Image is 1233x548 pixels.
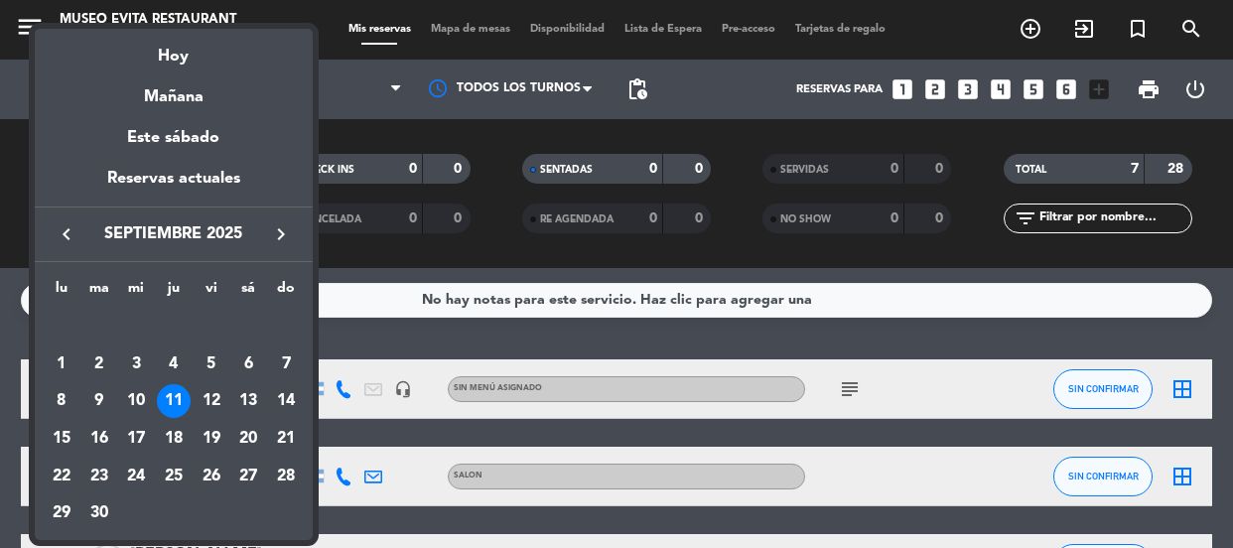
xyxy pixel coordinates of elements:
[82,460,116,493] div: 23
[267,345,305,383] td: 7 de septiembre de 2025
[231,384,265,418] div: 13
[45,460,78,493] div: 22
[269,347,303,381] div: 7
[193,345,230,383] td: 5 de septiembre de 2025
[155,277,193,308] th: jueves
[35,166,313,206] div: Reservas actuales
[157,384,191,418] div: 11
[263,221,299,247] button: keyboard_arrow_right
[193,382,230,420] td: 12 de septiembre de 2025
[55,222,78,246] i: keyboard_arrow_left
[119,347,153,381] div: 3
[155,458,193,495] td: 25 de septiembre de 2025
[267,382,305,420] td: 14 de septiembre de 2025
[35,110,313,166] div: Este sábado
[267,277,305,308] th: domingo
[157,347,191,381] div: 4
[43,345,80,383] td: 1 de septiembre de 2025
[82,347,116,381] div: 2
[82,384,116,418] div: 9
[193,420,230,458] td: 19 de septiembre de 2025
[269,384,303,418] div: 14
[193,277,230,308] th: viernes
[267,458,305,495] td: 28 de septiembre de 2025
[43,458,80,495] td: 22 de septiembre de 2025
[230,458,268,495] td: 27 de septiembre de 2025
[43,277,80,308] th: lunes
[117,420,155,458] td: 17 de septiembre de 2025
[269,422,303,456] div: 21
[231,422,265,456] div: 20
[155,420,193,458] td: 18 de septiembre de 2025
[80,420,118,458] td: 16 de septiembre de 2025
[193,458,230,495] td: 26 de septiembre de 2025
[117,458,155,495] td: 24 de septiembre de 2025
[45,422,78,456] div: 15
[269,460,303,493] div: 28
[231,460,265,493] div: 27
[195,384,228,418] div: 12
[230,382,268,420] td: 13 de septiembre de 2025
[119,422,153,456] div: 17
[43,494,80,532] td: 29 de septiembre de 2025
[80,458,118,495] td: 23 de septiembre de 2025
[80,345,118,383] td: 2 de septiembre de 2025
[119,460,153,493] div: 24
[45,347,78,381] div: 1
[230,277,268,308] th: sábado
[157,460,191,493] div: 25
[267,420,305,458] td: 21 de septiembre de 2025
[155,345,193,383] td: 4 de septiembre de 2025
[35,69,313,110] div: Mañana
[119,384,153,418] div: 10
[82,422,116,456] div: 16
[269,222,293,246] i: keyboard_arrow_right
[49,221,84,247] button: keyboard_arrow_left
[155,382,193,420] td: 11 de septiembre de 2025
[117,345,155,383] td: 3 de septiembre de 2025
[117,277,155,308] th: miércoles
[43,420,80,458] td: 15 de septiembre de 2025
[80,277,118,308] th: martes
[117,382,155,420] td: 10 de septiembre de 2025
[80,382,118,420] td: 9 de septiembre de 2025
[84,221,263,247] span: septiembre 2025
[35,29,313,69] div: Hoy
[230,345,268,383] td: 6 de septiembre de 2025
[157,422,191,456] div: 18
[231,347,265,381] div: 6
[45,496,78,530] div: 29
[82,496,116,530] div: 30
[45,384,78,418] div: 8
[195,347,228,381] div: 5
[195,422,228,456] div: 19
[230,420,268,458] td: 20 de septiembre de 2025
[80,494,118,532] td: 30 de septiembre de 2025
[43,308,305,345] td: SEP.
[195,460,228,493] div: 26
[43,382,80,420] td: 8 de septiembre de 2025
